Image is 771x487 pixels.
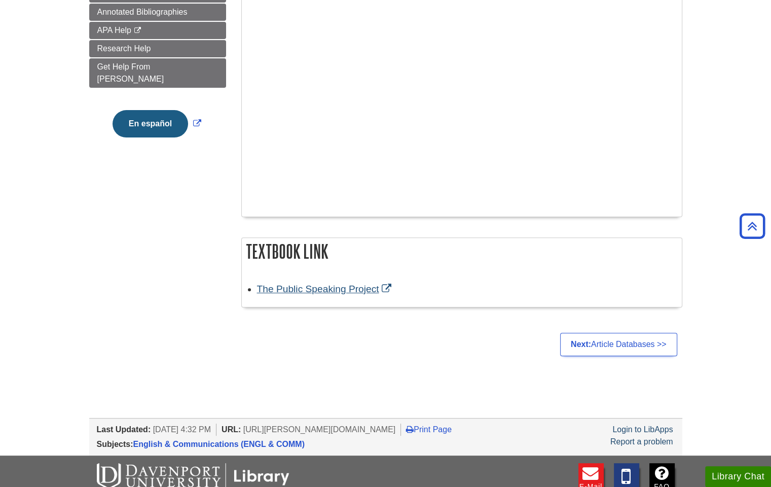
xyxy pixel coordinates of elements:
span: Annotated Bibliographies [97,8,188,16]
span: URL: [222,425,241,434]
span: [URL][PERSON_NAME][DOMAIN_NAME] [243,425,396,434]
span: [DATE] 4:32 PM [153,425,211,434]
a: Login to LibApps [612,425,673,434]
span: Research Help [97,44,151,53]
a: English & Communications (ENGL & COMM) [133,440,305,448]
span: Subjects: [97,440,133,448]
a: Link opens in new window [110,119,204,128]
span: Get Help From [PERSON_NAME] [97,62,164,83]
a: APA Help [89,22,226,39]
a: Get Help From [PERSON_NAME] [89,58,226,88]
a: Next:Article Databases >> [560,333,677,356]
a: Link opens in new window [257,284,394,294]
span: Last Updated: [97,425,151,434]
button: Library Chat [705,466,771,487]
a: Annotated Bibliographies [89,4,226,21]
i: This link opens in a new window [133,27,142,34]
button: En español [113,110,188,137]
strong: Next: [571,340,591,349]
span: APA Help [97,26,131,34]
i: Print Page [406,425,414,433]
a: Back to Top [736,219,768,233]
a: Report a problem [610,437,673,446]
a: Research Help [89,40,226,57]
a: Print Page [406,425,452,434]
h2: Textbook Link [242,238,682,265]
